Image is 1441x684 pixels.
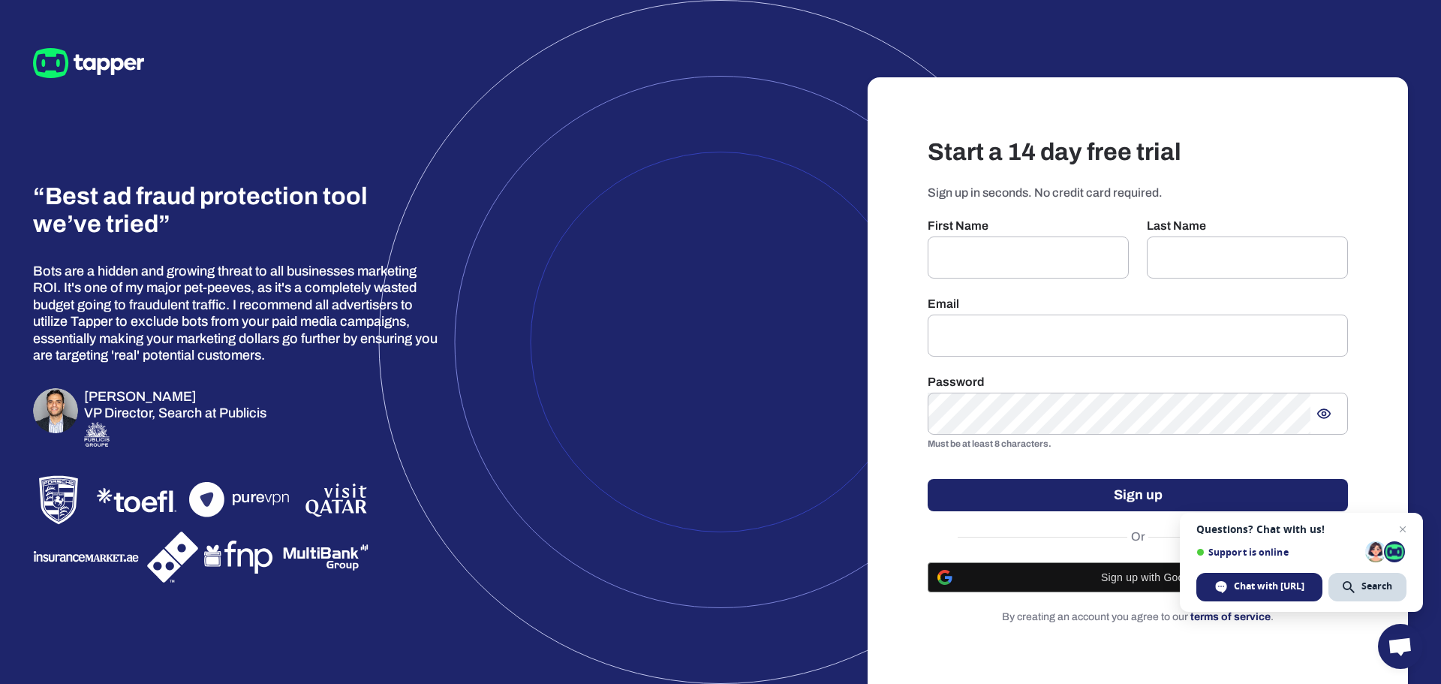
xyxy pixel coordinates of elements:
img: Dominos [147,532,198,583]
a: terms of service [1190,611,1271,622]
p: VP Director, Search at Publicis [84,405,266,422]
span: Questions? Chat with us! [1196,523,1406,535]
h3: Start a 14 day free trial [928,137,1348,167]
span: Sign up with Google [961,571,1338,583]
img: Multibank [282,538,369,576]
h3: “Best ad fraud protection tool we’ve tried” [33,183,375,239]
img: TOEFL [90,481,183,519]
h6: [PERSON_NAME] [84,388,266,405]
p: First Name [928,218,1129,234]
button: Sign up with Google [928,562,1348,592]
img: InsuranceMarket [33,547,141,567]
button: Sign up [928,479,1348,511]
p: Must be at least 8 characters. [928,437,1348,452]
img: Omar Zahriyeh [33,388,78,433]
button: Show password [1310,400,1337,427]
span: Or [1127,529,1149,544]
span: Chat with [URL] [1234,580,1304,593]
p: Email [928,297,1348,312]
p: Last Name [1147,218,1348,234]
span: Search [1328,573,1406,601]
a: Open chat [1378,624,1423,669]
span: Chat with [URL] [1196,573,1322,601]
img: PureVPN [189,482,297,517]
p: Bots are a hidden and growing threat to all businesses marketing ROI. It's one of my major pet-pe... [33,263,441,364]
img: Publicis [84,422,110,447]
p: Password [928,375,1348,390]
img: VisitQatar [303,481,369,519]
p: By creating an account you agree to our . [928,610,1348,624]
span: Support is online [1196,547,1360,558]
img: Porsche [33,475,84,526]
span: Search [1361,580,1392,593]
p: Sign up in seconds. No credit card required. [928,185,1348,200]
img: FNP [204,536,276,578]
